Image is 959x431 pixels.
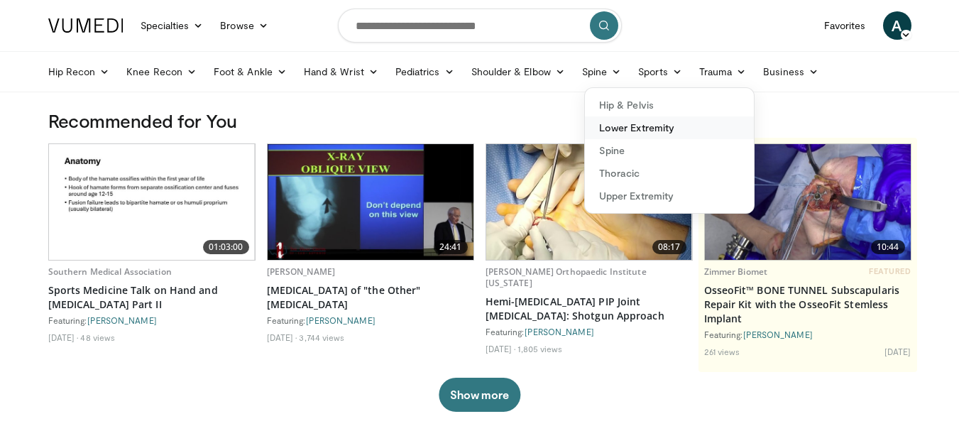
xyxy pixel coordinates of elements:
h3: Recommended for You [48,109,911,132]
li: [DATE] [486,343,516,354]
li: 261 views [704,346,740,357]
a: Lower Extremity [585,116,754,139]
a: Zimmer Biomet [704,266,768,278]
button: Show more [439,378,520,412]
img: 2f1af013-60dc-4d4f-a945-c3496bd90c6e.620x360_q85_upscale.jpg [705,144,911,260]
div: Featuring: [48,315,256,326]
a: Specialties [132,11,212,40]
a: Spine [585,139,754,162]
a: [PERSON_NAME] [743,329,813,339]
a: 01:03:00 [49,144,255,260]
a: Knee Recon [118,58,205,86]
li: [DATE] [267,332,297,343]
a: [MEDICAL_DATA] of "the Other" [MEDICAL_DATA] [267,283,474,312]
a: 24:41 [268,144,473,260]
a: Sports [630,58,691,86]
a: [PERSON_NAME] [525,327,594,337]
img: VuMedi Logo [48,18,124,33]
a: [PERSON_NAME] Orthopaedic Institute [US_STATE] [486,266,647,289]
a: [PERSON_NAME] [267,266,336,278]
span: 10:44 [871,240,905,254]
img: fc4ab48b-5625-4ecf-8688-b082f551431f.620x360_q85_upscale.jpg [49,144,255,260]
a: Foot & Ankle [205,58,295,86]
a: 10:44 [705,144,911,260]
a: [PERSON_NAME] [87,315,157,325]
a: 08:17 [486,144,692,260]
div: Featuring: [704,329,911,340]
li: [DATE] [48,332,79,343]
a: Thoracic [585,162,754,185]
a: Hand & Wrist [295,58,387,86]
span: 24:41 [434,240,468,254]
div: Featuring: [267,315,474,326]
a: [PERSON_NAME] [306,315,376,325]
a: A [883,11,911,40]
span: FEATURED [869,266,911,276]
img: 09e868cb-fe32-49e2-90a1-f0e069513119.620x360_q85_upscale.jpg [268,144,473,260]
img: 7efc86f4-fd62-40ab-99f8-8efe27ea93e8.620x360_q85_upscale.jpg [486,144,692,260]
a: Upper Extremity [585,185,754,207]
li: 3,744 views [299,332,344,343]
a: Pediatrics [387,58,463,86]
a: OsseoFit™ BONE TUNNEL Subscapularis Repair Kit with the OsseoFit Stemless Implant [704,283,911,326]
a: Shoulder & Elbow [463,58,574,86]
span: 01:03:00 [203,240,249,254]
a: Hemi-[MEDICAL_DATA] PIP Joint [MEDICAL_DATA]: Shotgun Approach [486,295,693,323]
a: Favorites [816,11,875,40]
a: Southern Medical Association [48,266,172,278]
input: Search topics, interventions [338,9,622,43]
a: Trauma [691,58,755,86]
li: 48 views [80,332,115,343]
a: Sports Medicine Talk on Hand and [MEDICAL_DATA] Part II [48,283,256,312]
div: Featuring: [486,326,693,337]
a: Hip & Pelvis [585,94,754,116]
a: Spine [574,58,630,86]
span: 08:17 [652,240,686,254]
li: [DATE] [884,346,911,357]
a: Browse [212,11,277,40]
a: Hip Recon [40,58,119,86]
li: 1,805 views [517,343,562,354]
a: Business [755,58,827,86]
